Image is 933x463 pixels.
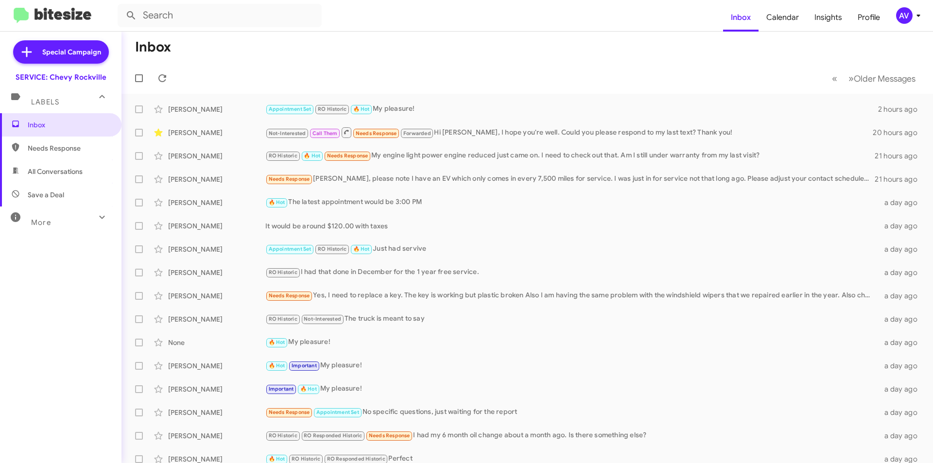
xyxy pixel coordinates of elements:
[269,199,285,206] span: 🔥 Hot
[168,174,265,184] div: [PERSON_NAME]
[879,408,925,417] div: a day ago
[168,151,265,161] div: [PERSON_NAME]
[304,316,341,322] span: Not-Interested
[353,106,370,112] span: 🔥 Hot
[269,409,310,415] span: Needs Response
[168,291,265,301] div: [PERSON_NAME]
[168,128,265,137] div: [PERSON_NAME]
[875,151,925,161] div: 21 hours ago
[327,153,368,159] span: Needs Response
[269,153,297,159] span: RO Historic
[850,3,888,32] a: Profile
[807,3,850,32] a: Insights
[269,339,285,345] span: 🔥 Hot
[265,337,879,348] div: My pleasure!
[723,3,759,32] a: Inbox
[265,383,879,394] div: My pleasure!
[42,47,101,57] span: Special Campaign
[265,243,879,255] div: Just had servive
[168,431,265,441] div: [PERSON_NAME]
[879,361,925,371] div: a day ago
[168,268,265,277] div: [PERSON_NAME]
[879,268,925,277] div: a day ago
[879,431,925,441] div: a day ago
[168,384,265,394] div: [PERSON_NAME]
[265,103,878,115] div: My pleasure!
[878,104,925,114] div: 2 hours ago
[118,4,322,27] input: Search
[168,104,265,114] div: [PERSON_NAME]
[168,244,265,254] div: [PERSON_NAME]
[269,246,311,252] span: Appointment Set
[873,128,925,137] div: 20 hours ago
[16,72,106,82] div: SERVICE: Chevy Rockville
[879,338,925,347] div: a day ago
[28,143,110,153] span: Needs Response
[879,221,925,231] div: a day ago
[401,129,433,138] span: Forwarded
[327,456,385,462] span: RO Responded Historic
[292,456,320,462] span: RO Historic
[879,291,925,301] div: a day ago
[168,338,265,347] div: None
[879,384,925,394] div: a day ago
[304,432,362,439] span: RO Responded Historic
[31,218,51,227] span: More
[265,313,879,325] div: The truck is meant to say
[269,176,310,182] span: Needs Response
[896,7,913,24] div: AV
[269,316,297,322] span: RO Historic
[832,72,837,85] span: «
[304,153,320,159] span: 🔥 Hot
[827,69,921,88] nav: Page navigation example
[318,106,346,112] span: RO Historic
[888,7,922,24] button: AV
[28,120,110,130] span: Inbox
[265,126,873,138] div: Hi [PERSON_NAME], I hope you're well. Could you please respond to my last text? Thank you!
[265,267,879,278] div: I had that done in December for the 1 year free service.
[135,39,171,55] h1: Inbox
[265,221,879,231] div: It would be around $120.00 with taxes
[300,386,317,392] span: 🔥 Hot
[318,246,346,252] span: RO Historic
[879,314,925,324] div: a day ago
[265,150,875,161] div: My engine light power engine reduced just came on. I need to check out that. Am I still under war...
[312,130,338,137] span: Call Them
[265,407,879,418] div: No specific questions, just waiting for the report
[168,221,265,231] div: [PERSON_NAME]
[28,167,83,176] span: All Conversations
[843,69,921,88] button: Next
[369,432,410,439] span: Needs Response
[269,106,311,112] span: Appointment Set
[265,430,879,441] div: I had my 6 month oil change about a month ago. Is there something else?
[875,174,925,184] div: 21 hours ago
[879,244,925,254] div: a day ago
[31,98,59,106] span: Labels
[28,190,64,200] span: Save a Deal
[265,173,875,185] div: [PERSON_NAME], please note I have an EV which only comes in every 7,500 miles for service. I was ...
[168,198,265,207] div: [PERSON_NAME]
[879,198,925,207] div: a day ago
[265,290,879,301] div: Yes, I need to replace a key. The key is working but plastic broken Also I am having the same pro...
[269,456,285,462] span: 🔥 Hot
[269,130,306,137] span: Not-Interested
[265,360,879,371] div: My pleasure!
[316,409,359,415] span: Appointment Set
[168,408,265,417] div: [PERSON_NAME]
[269,432,297,439] span: RO Historic
[759,3,807,32] a: Calendar
[292,362,317,369] span: Important
[13,40,109,64] a: Special Campaign
[854,73,916,84] span: Older Messages
[353,246,370,252] span: 🔥 Hot
[826,69,843,88] button: Previous
[356,130,397,137] span: Needs Response
[269,292,310,299] span: Needs Response
[269,269,297,275] span: RO Historic
[269,362,285,369] span: 🔥 Hot
[168,361,265,371] div: [PERSON_NAME]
